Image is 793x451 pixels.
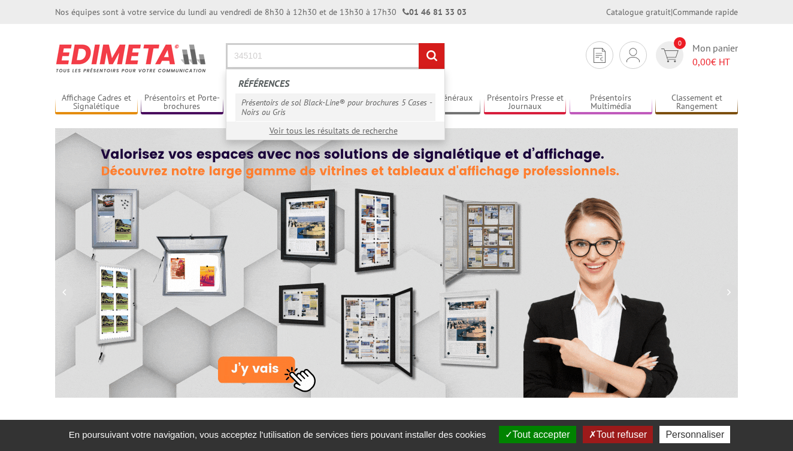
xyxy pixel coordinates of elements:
span: € HT [692,55,738,69]
span: 0 [674,37,686,49]
button: Tout refuser [583,426,653,443]
img: devis rapide [626,48,640,62]
button: Tout accepter [499,426,576,443]
a: Voir tous les résultats de recherche [270,125,398,136]
a: Présentoirs et Porte-brochures [141,93,223,113]
input: rechercher [419,43,444,69]
a: devis rapide 0 Mon panier 0,00€ HT [653,41,738,69]
div: | [606,6,738,18]
div: Rechercher un produit ou une référence... [226,69,445,140]
img: devis rapide [594,48,606,63]
a: Catalogue gratuit [606,7,671,17]
a: Présentoirs Presse et Journaux [484,93,567,113]
a: Commande rapide [673,7,738,17]
span: 0,00 [692,56,711,68]
button: Personnaliser (fenêtre modale) [659,426,730,443]
img: devis rapide [661,49,679,62]
span: Références [238,77,289,89]
span: En poursuivant votre navigation, vous acceptez l'utilisation de services tiers pouvant installer ... [63,429,492,440]
a: Classement et Rangement [655,93,738,113]
input: Rechercher un produit ou une référence... [226,43,445,69]
strong: 01 46 81 33 03 [402,7,467,17]
img: Présentoir, panneau, stand - Edimeta - PLV, affichage, mobilier bureau, entreprise [55,36,208,80]
span: Mon panier [692,41,738,69]
div: Nos équipes sont à votre service du lundi au vendredi de 8h30 à 12h30 et de 13h30 à 17h30 [55,6,467,18]
a: Présentoirs Multimédia [570,93,652,113]
a: Affichage Cadres et Signalétique [55,93,138,113]
a: Présentoirs de sol Black-Line® pour brochures 5 Cases - Noirs ou Gris [235,93,435,121]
